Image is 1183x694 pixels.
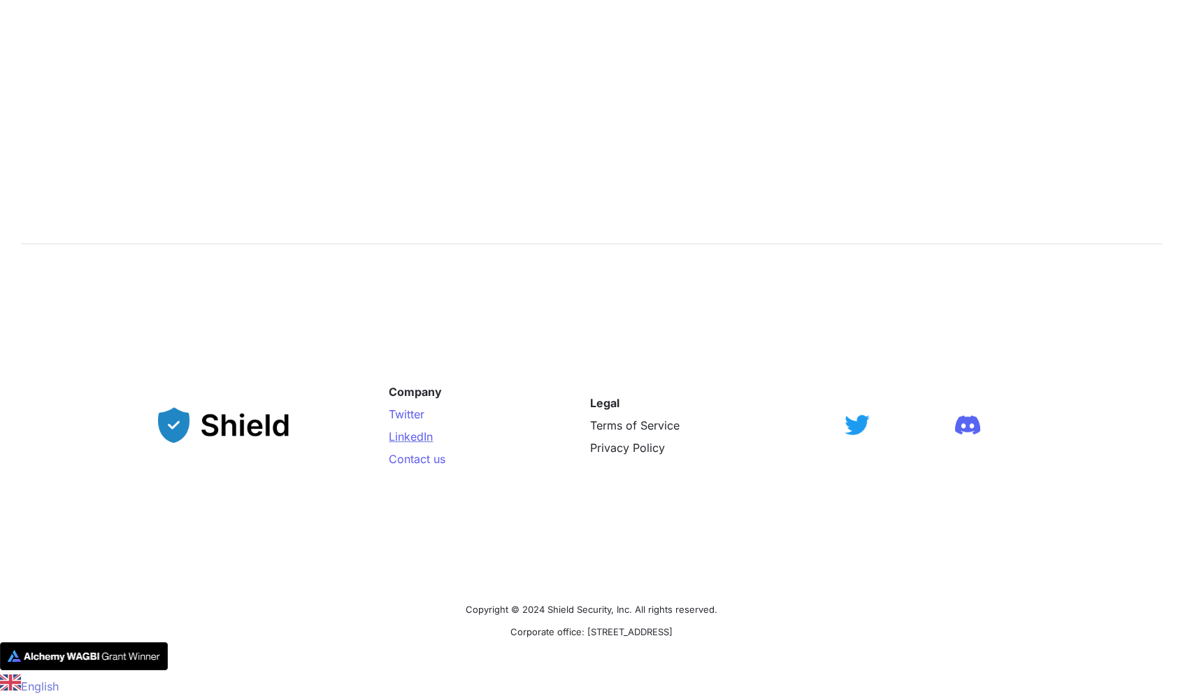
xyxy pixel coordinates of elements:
span: Corporate office: [STREET_ADDRESS] [510,626,673,637]
a: Privacy Policy [590,441,665,455]
span: Copyright © 2024 Shield Security, Inc. All rights reserved. [466,604,717,615]
a: Terms of Service [590,418,680,432]
strong: Legal [590,396,619,410]
a: Contact us [389,452,445,466]
strong: Company [389,385,442,399]
a: Twitter [389,407,424,421]
a: LinkedIn [389,430,433,444]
